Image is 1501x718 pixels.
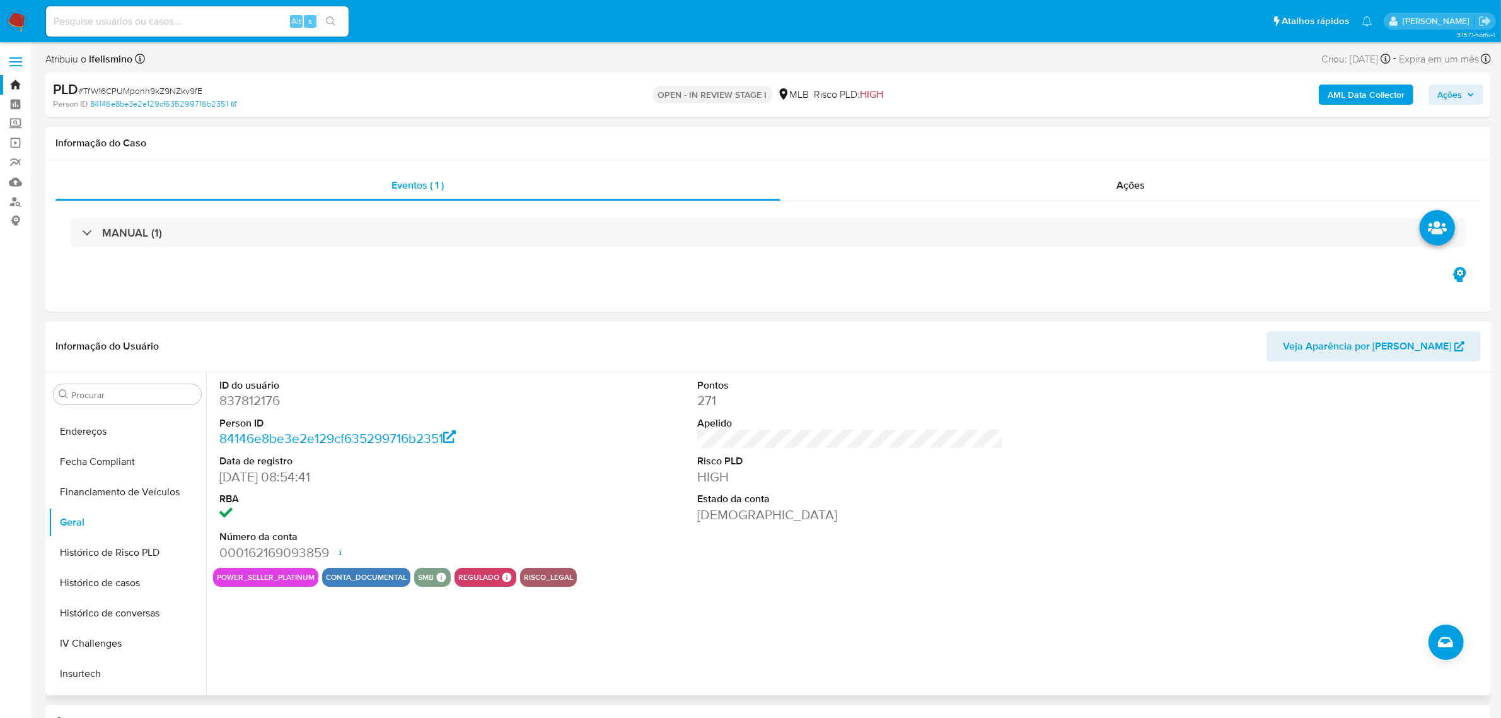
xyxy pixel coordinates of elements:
[1283,331,1451,362] span: Veja Aparência por [PERSON_NAME]
[697,506,1004,524] dd: [DEMOGRAPHIC_DATA]
[1266,331,1481,362] button: Veja Aparência por [PERSON_NAME]
[49,507,206,538] button: Geral
[308,15,312,27] span: s
[861,87,884,102] span: HIGH
[391,178,444,192] span: Eventos ( 1 )
[697,392,1004,409] dd: 271
[53,98,88,110] b: Person ID
[777,88,809,102] div: MLB
[219,492,526,506] dt: RBA
[86,52,132,66] b: lfelismino
[45,52,132,66] span: Atribuiu o
[90,98,236,110] a: 84146e8be3e2e129cf635299716b2351
[71,389,196,401] input: Procurar
[219,468,526,486] dd: [DATE] 08:54:41
[78,85,202,97] span: # TfW16CPUMponh9kZ9NZkv9fE
[49,598,206,628] button: Histórico de conversas
[1403,15,1474,27] p: laisa.felismino@mercadolivre.com
[418,575,434,580] button: smb
[291,15,301,27] span: Alt
[53,79,78,99] b: PLD
[524,575,573,580] button: risco_legal
[697,492,1004,506] dt: Estado da conta
[326,575,407,580] button: conta_documental
[219,544,526,562] dd: 000162169093859
[59,389,69,399] button: Procurar
[219,530,526,544] dt: Número da conta
[697,379,1004,392] dt: Pontos
[1478,15,1492,28] a: Sair
[49,447,206,477] button: Fecha Compliant
[49,477,206,507] button: Financiamento de Veículos
[219,429,456,447] a: 84146e8be3e2e129cf635299716b2351
[71,218,1466,247] div: MANUAL (1)
[49,416,206,447] button: Endereços
[1362,16,1372,26] a: Notificações
[219,379,526,392] dt: ID do usuário
[814,88,884,102] span: Risco PLD:
[697,468,1004,486] dd: HIGH
[217,575,315,580] button: power_seller_platinum
[1319,85,1413,105] button: AML Data Collector
[102,226,162,240] h3: MANUAL (1)
[653,86,772,103] p: OPEN - IN REVIEW STAGE I
[55,137,1481,150] h1: Informação do Caso
[1328,85,1405,105] b: AML Data Collector
[49,659,206,689] button: Insurtech
[219,454,526,468] dt: Data de registro
[697,454,1004,468] dt: Risco PLD
[49,628,206,659] button: IV Challenges
[1321,50,1391,68] div: Criou: [DATE]
[49,538,206,568] button: Histórico de Risco PLD
[46,13,349,30] input: Pesquise usuários ou casos...
[697,416,1004,430] dt: Apelido
[458,575,499,580] button: regulado
[1282,15,1349,28] span: Atalhos rápidos
[1399,52,1479,66] span: Expira em um mês
[219,416,526,430] dt: Person ID
[219,392,526,409] dd: 837812176
[1437,85,1462,105] span: Ações
[1393,50,1396,68] span: -
[318,13,344,30] button: search-icon
[1429,85,1483,105] button: Ações
[49,568,206,598] button: Histórico de casos
[55,340,159,353] h1: Informação do Usuário
[1116,178,1145,192] span: Ações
